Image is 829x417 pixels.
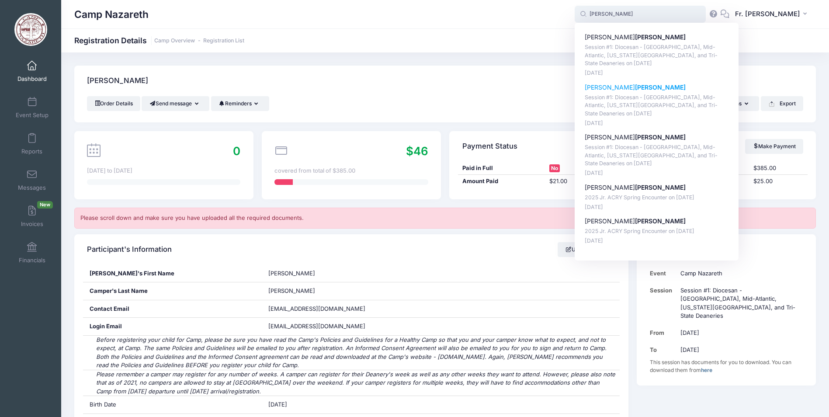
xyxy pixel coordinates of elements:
[635,184,686,191] strong: [PERSON_NAME]
[18,184,46,191] span: Messages
[87,96,140,111] a: Order Details
[17,75,47,83] span: Dashboard
[585,217,729,226] p: [PERSON_NAME]
[635,217,686,225] strong: [PERSON_NAME]
[83,396,262,414] div: Birth Date
[274,167,428,175] div: covered from total of $385.00
[458,164,545,173] div: Paid in Full
[585,237,729,245] p: [DATE]
[635,33,686,41] strong: [PERSON_NAME]
[83,300,262,318] div: Contact Email
[268,287,315,294] span: [PERSON_NAME]
[650,324,676,341] td: From
[635,83,686,91] strong: [PERSON_NAME]
[650,282,676,325] td: Session
[211,96,269,111] button: Reminders
[154,38,195,44] a: Camp Overview
[701,367,712,373] a: here
[650,265,676,282] td: Event
[761,96,803,111] button: Export
[16,111,49,119] span: Event Setup
[650,341,676,358] td: To
[19,257,45,264] span: Financials
[268,401,287,408] span: [DATE]
[575,6,706,23] input: Search by First Name, Last Name, or Email...
[87,69,148,94] h4: [PERSON_NAME]
[585,33,729,42] p: [PERSON_NAME]
[729,4,816,24] button: Fr. [PERSON_NAME]
[11,56,53,87] a: Dashboard
[268,270,315,277] span: [PERSON_NAME]
[11,92,53,123] a: Event Setup
[83,282,262,300] div: Camper's Last Name
[549,164,560,172] span: No
[11,237,53,268] a: Financials
[83,265,262,282] div: [PERSON_NAME]'s First Name
[635,133,686,141] strong: [PERSON_NAME]
[233,144,240,158] span: 0
[585,133,729,142] p: [PERSON_NAME]
[462,134,517,159] h4: Payment Status
[585,43,729,68] p: Session #1: Diocesan - [GEOGRAPHIC_DATA], Mid-Atlantic, [US_STATE][GEOGRAPHIC_DATA], and Tri-Stat...
[585,194,729,202] p: 2025 Jr. ACRY Spring Encounter on [DATE]
[585,227,729,236] p: 2025 Jr. ACRY Spring Encounter on [DATE]
[558,242,616,257] a: Update Details
[83,318,262,335] div: Login Email
[458,177,545,186] div: Amount Paid
[11,165,53,195] a: Messages
[585,143,729,168] p: Session #1: Diocesan - [GEOGRAPHIC_DATA], Mid-Atlantic, [US_STATE][GEOGRAPHIC_DATA], and Tri-Stat...
[585,83,729,92] p: [PERSON_NAME]
[676,282,803,325] td: Session #1: Diocesan - [GEOGRAPHIC_DATA], Mid-Atlantic, [US_STATE][GEOGRAPHIC_DATA], and Tri-Stat...
[585,119,729,128] p: [DATE]
[142,96,209,111] button: Send message
[650,358,803,374] div: This session has documents for you to download. You can download them from
[585,94,729,118] p: Session #1: Diocesan - [GEOGRAPHIC_DATA], Mid-Atlantic, [US_STATE][GEOGRAPHIC_DATA], and Tri-Stat...
[545,177,633,186] div: $21.00
[21,148,42,155] span: Reports
[87,237,172,262] h4: Participant's Information
[87,167,240,175] div: [DATE] to [DATE]
[11,129,53,159] a: Reports
[11,201,53,232] a: InvoicesNew
[749,177,807,186] div: $25.00
[745,139,803,154] a: Make Payment
[74,36,244,45] h1: Registration Details
[21,220,43,228] span: Invoices
[585,183,729,192] p: [PERSON_NAME]
[14,13,47,46] img: Camp Nazareth
[676,265,803,282] td: Camp Nazareth
[676,324,803,341] td: [DATE]
[83,336,620,370] div: Before registering your child for Camp, please be sure you have read the Camp's Policies and Guid...
[676,341,803,358] td: [DATE]
[74,4,149,24] h1: Camp Nazareth
[268,322,378,331] span: [EMAIL_ADDRESS][DOMAIN_NAME]
[585,169,729,177] p: [DATE]
[735,9,800,19] span: Fr. [PERSON_NAME]
[585,69,729,77] p: [DATE]
[203,38,244,44] a: Registration List
[83,370,620,396] div: Please remember a camper may register for any number of weeks. A camper can register for their De...
[749,164,807,173] div: $385.00
[406,144,428,158] span: $46
[268,305,365,312] span: [EMAIL_ADDRESS][DOMAIN_NAME]
[585,203,729,212] p: [DATE]
[37,201,53,208] span: New
[74,208,816,229] div: Please scroll down and make sure you have uploaded all the required documents.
